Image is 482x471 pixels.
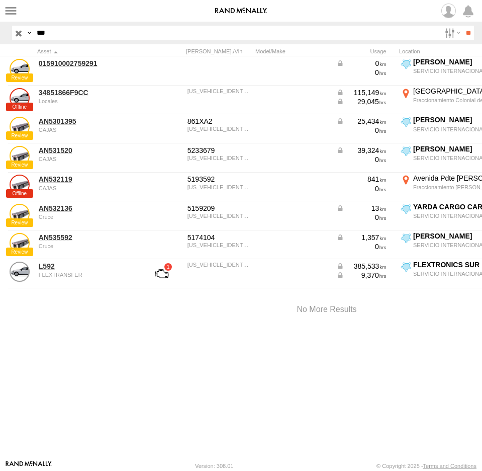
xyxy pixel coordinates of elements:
[39,204,136,213] a: AN532136
[10,146,30,166] a: View Asset Details
[37,48,138,55] div: Click to Sort
[10,262,30,282] a: View Asset Details
[187,233,250,242] div: 5174104
[39,88,136,97] a: 34851866F9CC
[39,243,136,249] div: undefined
[336,271,387,280] div: Data from Vehicle CANbus
[187,204,250,213] div: 5159209
[336,155,387,164] div: 0
[336,68,387,77] div: 0
[336,126,387,135] div: 0
[39,117,136,126] a: AN5301395
[255,48,331,55] div: Model/Make
[187,175,250,184] div: 5193592
[336,117,387,126] div: Data from Vehicle CANbus
[336,97,387,106] div: Data from Vehicle CANbus
[336,175,387,184] div: 841
[39,233,136,242] a: AN535592
[39,262,136,271] a: L592
[25,26,33,40] label: Search Query
[10,233,30,253] a: View Asset Details
[336,213,387,222] div: 0
[10,88,30,108] a: View Asset Details
[376,463,476,469] div: © Copyright 2025 -
[39,185,136,191] div: undefined
[39,156,136,162] div: undefined
[336,88,387,97] div: Data from Vehicle CANbus
[10,59,30,79] a: View Asset Details
[187,242,250,248] div: 1JJV532WX8L105592
[39,98,136,104] div: undefined
[10,175,30,195] a: View Asset Details
[336,233,387,242] div: Data from Vehicle CANbus
[335,48,395,55] div: Usage
[187,146,250,155] div: 5233679
[441,26,462,40] label: Search Filter Options
[39,214,136,220] div: undefined
[39,175,136,184] a: AN532119
[187,126,250,132] div: 1JJV532W8YL647046
[39,146,136,155] a: AN531520
[336,204,387,213] div: Data from Vehicle CANbus
[187,213,250,219] div: 1UYVS25322C619617
[39,59,136,68] a: 015910002759291
[39,272,136,278] div: undefined
[187,262,250,268] div: 3AKBGADV2DSBN2592
[215,8,267,15] img: rand-logo.svg
[10,117,30,137] a: View Asset Details
[39,127,136,133] div: undefined
[423,463,476,469] a: Terms and Conditions
[10,204,30,224] a: View Asset Details
[6,461,52,471] a: Visit our Website
[336,59,387,68] div: Data from Vehicle CANbus
[336,242,387,251] div: 0
[186,48,251,55] div: [PERSON_NAME]./Vin
[336,262,387,271] div: Data from Vehicle CANbus
[187,88,250,94] div: 3HSDJAPR3EN798721
[336,184,387,193] div: 0
[187,184,250,190] div: 1UYVS25352C619520
[187,155,250,161] div: 1JJV532D9FL801520
[187,117,250,126] div: 861XA2
[336,146,387,155] div: Data from Vehicle CANbus
[143,262,180,286] a: View Asset with Fault/s
[195,463,233,469] div: Version: 308.01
